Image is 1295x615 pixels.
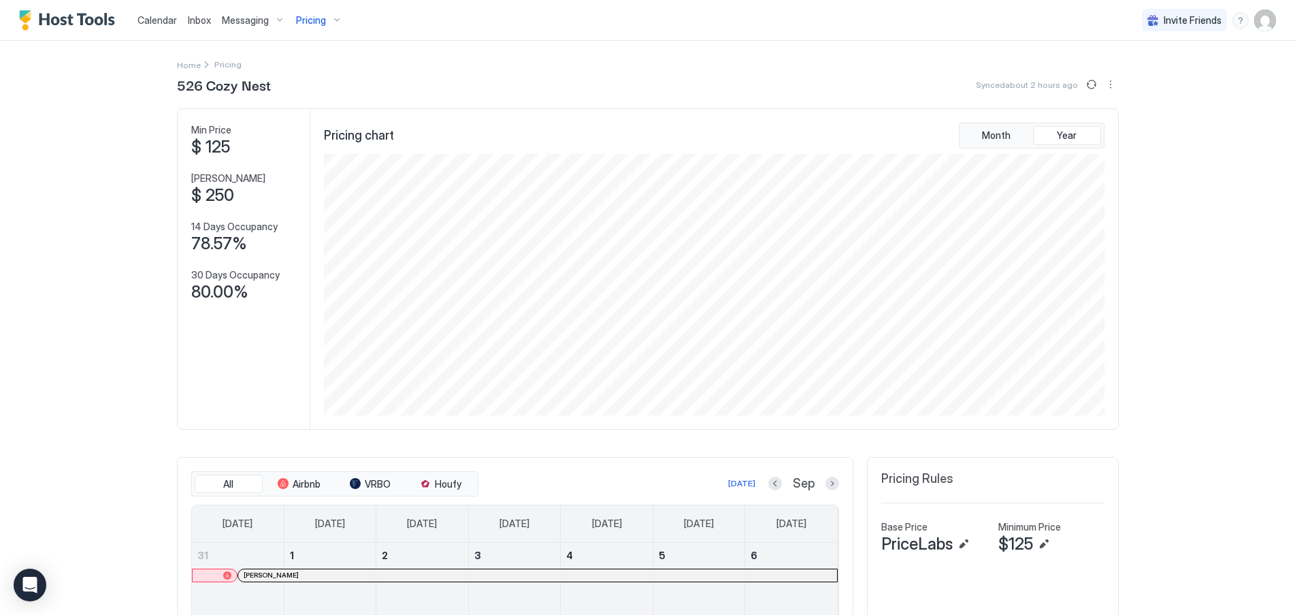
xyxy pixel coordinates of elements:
[209,505,266,542] a: Sunday
[393,505,450,542] a: Tuesday
[365,478,391,490] span: VRBO
[768,477,782,490] button: Previous month
[188,13,211,27] a: Inbox
[191,172,265,185] span: [PERSON_NAME]
[1102,76,1119,93] button: More options
[670,505,727,542] a: Friday
[881,521,928,533] span: Base Price
[592,518,622,530] span: [DATE]
[955,536,972,552] button: Edit
[265,475,333,494] button: Airbnb
[684,518,714,530] span: [DATE]
[486,505,543,542] a: Wednesday
[1232,12,1249,29] div: menu
[137,13,177,27] a: Calendar
[1036,536,1052,552] button: Edit
[1033,126,1101,145] button: Year
[324,128,394,144] span: Pricing chart
[1254,10,1276,31] div: User profile
[301,505,359,542] a: Monday
[745,543,837,568] a: September 6, 2025
[177,60,201,70] span: Home
[290,550,294,561] span: 1
[881,471,953,487] span: Pricing Rules
[191,137,230,157] span: $ 125
[177,74,271,95] span: 526 Cozy Nest
[982,129,1011,142] span: Month
[284,543,376,568] a: September 1, 2025
[195,475,263,494] button: All
[14,569,46,601] div: Open Intercom Messenger
[726,475,757,492] button: [DATE]
[188,14,211,26] span: Inbox
[197,550,208,561] span: 31
[751,550,757,561] span: 6
[1102,76,1119,93] div: menu
[659,550,666,561] span: 5
[244,571,299,580] span: [PERSON_NAME]
[653,543,745,568] a: September 5, 2025
[998,521,1061,533] span: Minimum Price
[19,10,121,31] a: Host Tools Logo
[315,518,345,530] span: [DATE]
[191,185,234,206] span: $ 250
[191,124,231,136] span: Min Price
[998,534,1033,554] span: $125
[214,59,242,69] span: Breadcrumb
[244,571,831,580] div: [PERSON_NAME]
[296,14,326,27] span: Pricing
[223,518,252,530] span: [DATE]
[825,477,839,490] button: Next month
[728,477,755,490] div: [DATE]
[222,14,269,27] span: Messaging
[177,57,201,72] a: Home
[474,550,481,561] span: 3
[962,126,1030,145] button: Month
[435,478,461,490] span: Houfy
[223,478,233,490] span: All
[137,14,177,26] span: Calendar
[566,550,573,561] span: 4
[976,80,1078,90] span: Synced about 2 hours ago
[293,478,321,490] span: Airbnb
[561,543,653,568] a: September 4, 2025
[192,543,284,568] a: August 31, 2025
[1164,14,1222,27] span: Invite Friends
[469,543,561,568] a: September 3, 2025
[407,518,437,530] span: [DATE]
[191,221,278,233] span: 14 Days Occupancy
[177,57,201,72] div: Breadcrumb
[578,505,636,542] a: Thursday
[376,543,468,568] a: September 2, 2025
[191,282,248,302] span: 80.00%
[959,123,1104,148] div: tab-group
[499,518,529,530] span: [DATE]
[191,269,280,281] span: 30 Days Occupancy
[382,550,388,561] span: 2
[336,475,404,494] button: VRBO
[407,475,475,494] button: Houfy
[793,476,815,492] span: Sep
[191,234,247,254] span: 78.57%
[881,534,953,554] span: PriceLabs
[1083,76,1100,93] button: Sync prices
[776,518,806,530] span: [DATE]
[1057,129,1077,142] span: Year
[191,471,478,497] div: tab-group
[763,505,820,542] a: Saturday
